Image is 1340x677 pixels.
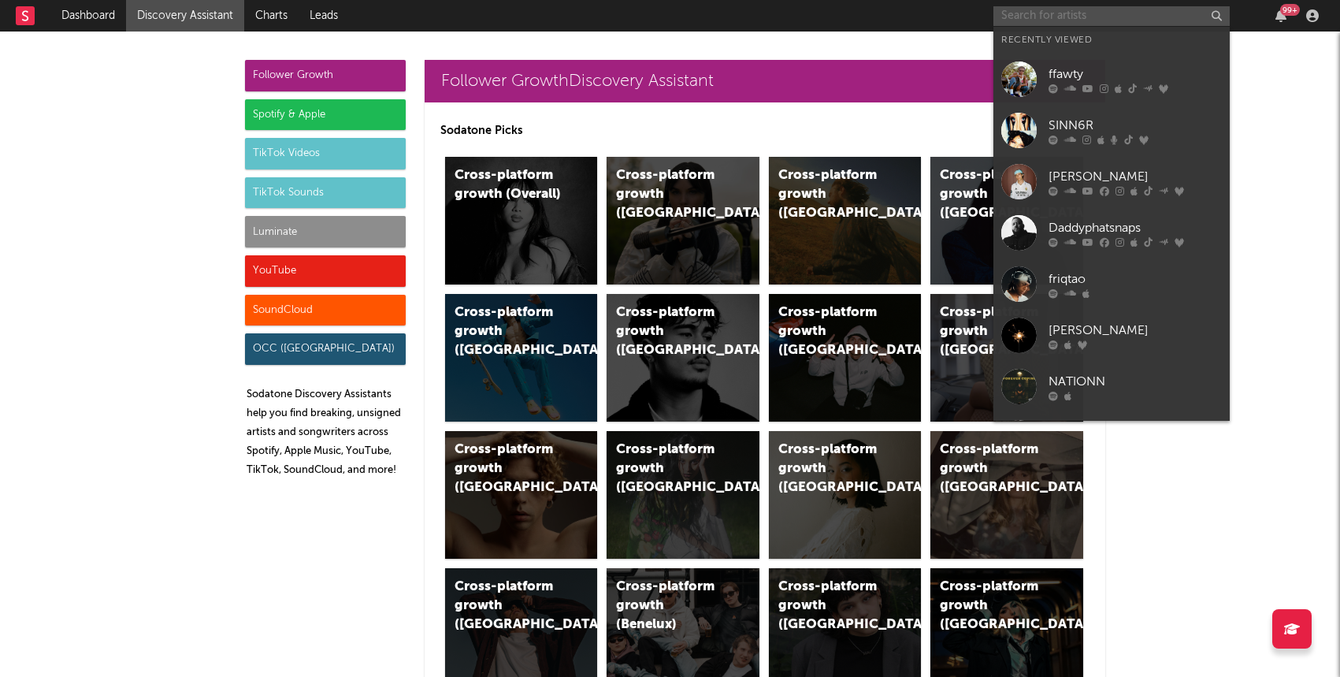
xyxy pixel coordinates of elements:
a: Cross-platform growth ([GEOGRAPHIC_DATA]/GSA) [769,294,922,422]
a: Daddyphatsnaps [993,207,1230,259]
div: Cross-platform growth ([GEOGRAPHIC_DATA]) [940,166,1047,223]
div: Cross-platform growth (Overall) [455,166,562,204]
p: Sodatone Picks [440,121,1089,140]
div: Cross-platform growth ([GEOGRAPHIC_DATA]/GSA) [778,303,885,360]
div: Daddyphatsnaps [1049,218,1222,237]
a: Cross-platform growth ([GEOGRAPHIC_DATA]) [930,431,1083,559]
div: Cross-platform growth ([GEOGRAPHIC_DATA]) [616,441,723,497]
div: Cross-platform growth ([GEOGRAPHIC_DATA]) [778,578,885,634]
a: ffawty [993,54,1230,105]
div: Cross-platform growth ([GEOGRAPHIC_DATA]) [778,441,885,497]
div: Follower Growth [245,60,406,91]
a: Cross-platform growth ([GEOGRAPHIC_DATA]) [930,294,1083,422]
div: TikTok Videos [245,138,406,169]
div: [PERSON_NAME] [1049,321,1222,340]
a: Cross-platform growth ([GEOGRAPHIC_DATA]) [445,431,598,559]
div: Cross-platform growth ([GEOGRAPHIC_DATA]) [616,303,723,360]
div: TikTok Sounds [245,177,406,209]
a: Cross-platform growth ([GEOGRAPHIC_DATA]) [769,157,922,285]
a: Follower GrowthDiscovery Assistant [425,60,1105,102]
a: Cross-platform growth ([GEOGRAPHIC_DATA]) [607,294,759,422]
div: Recently Viewed [1001,31,1222,50]
div: Cross-platform growth ([GEOGRAPHIC_DATA]) [616,166,723,223]
div: NATIONN [1049,372,1222,391]
div: OCC ([GEOGRAPHIC_DATA]) [245,333,406,365]
p: Sodatone Discovery Assistants help you find breaking, unsigned artists and songwriters across Spo... [247,385,406,480]
div: Cross-platform growth ([GEOGRAPHIC_DATA]) [455,578,562,634]
a: Cross-platform growth ([GEOGRAPHIC_DATA]) [930,157,1083,285]
a: Cross-platform growth ([GEOGRAPHIC_DATA]) [445,294,598,422]
a: Cross-platform growth ([GEOGRAPHIC_DATA]) [769,431,922,559]
div: Luminate [245,216,406,247]
div: Spotify & Apple [245,99,406,131]
div: Cross-platform growth ([GEOGRAPHIC_DATA]) [455,303,562,360]
div: ffawty [1049,65,1222,84]
a: 5Starr [993,412,1230,463]
input: Search for artists [993,6,1230,26]
div: Cross-platform growth ([GEOGRAPHIC_DATA]) [940,441,1047,497]
a: Cross-platform growth ([GEOGRAPHIC_DATA]) [607,157,759,285]
div: YouTube [245,255,406,287]
div: Cross-platform growth ([GEOGRAPHIC_DATA]) [940,303,1047,360]
div: Cross-platform growth ([GEOGRAPHIC_DATA]) [455,441,562,497]
a: NATIONN [993,361,1230,412]
div: Cross-platform growth (Benelux) [616,578,723,634]
a: [PERSON_NAME] [993,156,1230,207]
a: [PERSON_NAME] [993,310,1230,361]
a: Cross-platform growth (Overall) [445,157,598,285]
a: SINN6R [993,105,1230,156]
div: Cross-platform growth ([GEOGRAPHIC_DATA]) [778,166,885,223]
a: friqtao [993,259,1230,310]
div: Cross-platform growth ([GEOGRAPHIC_DATA]) [940,578,1047,634]
div: 99 + [1280,4,1300,16]
button: 99+ [1275,9,1286,22]
div: [PERSON_NAME] [1049,167,1222,186]
div: SoundCloud [245,295,406,326]
div: friqtao [1049,270,1222,288]
div: SINN6R [1049,116,1222,135]
a: Cross-platform growth ([GEOGRAPHIC_DATA]) [607,431,759,559]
